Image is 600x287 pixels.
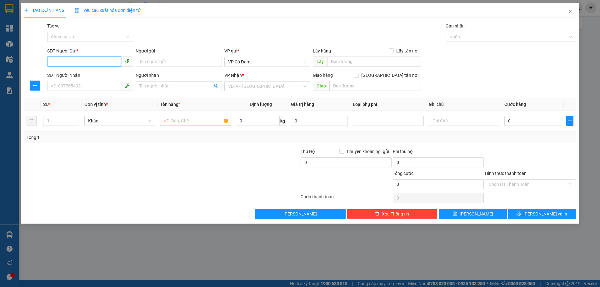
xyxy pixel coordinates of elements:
[568,9,573,14] span: close
[347,209,438,219] button: deleteXóa Thông tin
[426,98,502,111] th: Ghi chú
[453,211,457,216] span: save
[291,116,348,126] input: 0
[313,57,327,67] span: Lấy
[47,47,133,54] div: SĐT Người Gửi
[485,171,527,176] label: Hình thức thanh toán
[224,47,310,54] div: VP gửi
[280,116,286,126] span: kg
[517,211,521,216] span: printer
[460,210,493,217] span: [PERSON_NAME]
[375,211,379,216] span: delete
[566,116,573,126] button: plus
[562,3,579,21] button: Close
[327,57,421,67] input: Dọc đường
[160,116,231,126] input: VD: Bàn, Ghế
[382,210,409,217] span: Xóa Thông tin
[508,209,576,219] button: printer[PERSON_NAME] và In
[439,209,507,219] button: save[PERSON_NAME]
[84,102,108,107] span: Đơn vị tính
[47,72,133,79] div: SĐT Người Nhận
[30,81,40,91] button: plus
[300,193,392,204] div: Chưa thanh toán
[301,149,315,154] span: Thu Hộ
[446,23,465,28] label: Gán nhãn
[228,57,307,67] span: VP Cổ Đạm
[255,209,346,219] button: [PERSON_NAME]
[283,210,317,217] span: [PERSON_NAME]
[394,47,421,54] span: Lấy tận nơi
[393,171,413,176] span: Tổng cước
[136,72,222,79] div: Người nhận
[429,116,499,126] input: Ghi Chú
[24,8,65,13] span: TẠO ĐƠN HÀNG
[47,23,60,28] label: Tác vụ
[567,118,573,123] span: plus
[27,134,232,141] div: Tổng: 1
[43,102,48,107] span: SL
[313,73,333,78] span: Giao hàng
[329,81,421,91] input: Dọc đường
[393,148,484,157] div: Phí thu hộ
[313,48,331,53] span: Lấy hàng
[136,47,222,54] div: Người gửi
[344,148,392,155] span: Chuyển khoản ng. gửi
[75,8,141,13] span: Yêu cầu xuất hóa đơn điện tử
[359,72,421,79] span: [GEOGRAPHIC_DATA] tận nơi
[224,73,242,78] span: VP Nhận
[250,102,272,107] span: Định lượng
[291,102,314,107] span: Giá trị hàng
[124,59,129,64] span: phone
[160,102,180,107] span: Tên hàng
[523,210,567,217] span: [PERSON_NAME] và In
[75,8,80,13] img: icon
[504,102,526,107] span: Cước hàng
[124,83,129,88] span: phone
[350,98,426,111] th: Loại phụ phí
[213,84,218,89] span: user-add
[24,8,28,12] span: plus
[30,83,40,88] span: plus
[27,116,37,126] button: delete
[313,81,329,91] span: Giao
[88,116,151,126] span: Khác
